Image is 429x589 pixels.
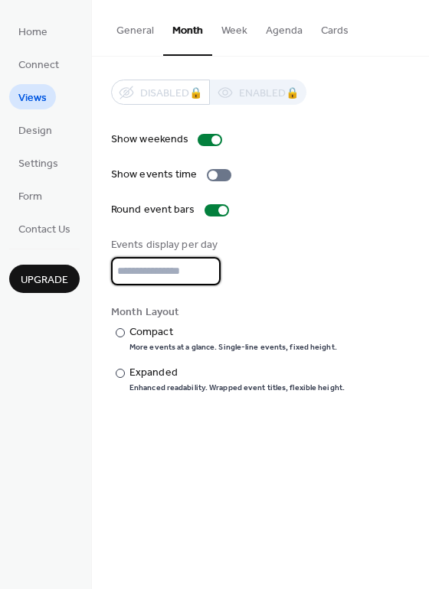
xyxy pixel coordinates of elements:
[18,222,70,238] span: Contact Us
[111,237,218,253] div: Events display per day
[129,382,345,393] div: Enhanced readability. Wrapped event titles, flexible height.
[9,117,61,142] a: Design
[111,132,188,148] div: Show weekends
[18,189,42,205] span: Form
[129,342,337,353] div: More events at a glance. Single-line events, fixed height.
[9,265,80,293] button: Upgrade
[9,84,56,109] a: Views
[18,57,59,73] span: Connect
[9,183,51,208] a: Form
[9,18,57,44] a: Home
[9,51,68,76] a: Connect
[18,90,47,106] span: Views
[111,304,407,321] div: Month Layout
[18,156,58,172] span: Settings
[129,365,342,381] div: Expanded
[21,272,68,288] span: Upgrade
[18,24,47,41] span: Home
[9,150,67,175] a: Settings
[129,324,334,340] div: Compact
[9,216,80,241] a: Contact Us
[111,167,198,183] div: Show events time
[111,202,195,218] div: Round event bars
[18,123,52,139] span: Design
